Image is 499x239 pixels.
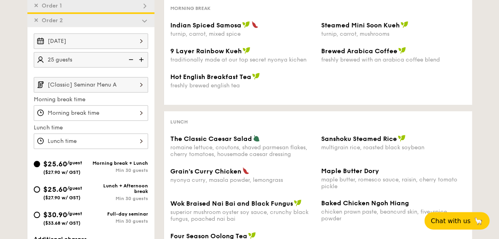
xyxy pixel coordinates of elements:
[141,17,148,24] img: icon-dropdown.fa26e9f9.svg
[43,170,81,175] span: ($27.90 w/ GST)
[321,56,466,63] div: freshly brewed with an arabica coffee blend
[170,144,315,158] div: romaine lettuce, croutons, shaved parmesan flakes, cherry tomatoes, housemade caesar dressing
[67,185,82,191] span: /guest
[242,21,250,28] img: icon-vegan.f8ff3823.svg
[34,33,148,49] input: Event date
[321,144,466,151] div: multigrain rice, roasted black soybean
[170,47,242,55] span: 9 Layer Rainbow Kueh
[170,135,252,143] span: The Classic Caesar Salad
[321,135,397,143] span: Sanshoku Steamed Rice
[91,183,148,194] div: Lunch + Afternoon break
[321,21,400,29] span: Steamed Mini Soon Kueh
[67,211,82,216] span: /guest
[91,211,148,217] div: Full-day seminar
[243,47,250,54] img: icon-vegan.f8ff3823.svg
[474,216,483,226] span: 🦙
[91,168,148,173] div: Min 30 guests
[431,217,470,225] span: Chat with us
[43,195,81,200] span: ($27.90 w/ GST)
[321,31,466,37] div: turnip, carrot, mushrooms
[170,73,251,81] span: Hot English Breakfast Tea
[170,82,315,89] div: freshly brewed english tea
[170,6,210,11] span: Morning break
[67,160,82,166] span: /guest
[398,47,406,54] img: icon-vegan.f8ff3823.svg
[39,17,66,24] span: Order 2
[321,208,466,222] div: chicken prawn paste, beancurd skin, five-spice powder
[43,185,67,194] span: $25.60
[34,2,39,9] span: ✕
[34,96,148,104] label: Morning break time
[39,2,65,9] span: Order 1
[91,218,148,224] div: Min 30 guests
[398,135,406,142] img: icon-vegan.f8ff3823.svg
[321,47,397,55] span: Brewed Arabica Coffee
[43,220,81,226] span: ($33.68 w/ GST)
[170,200,293,207] span: Wok Braised Nai Bai and Black Fungus
[170,31,315,37] div: turnip, carrot, mixed spice
[124,52,136,67] img: icon-reduce.1d2dbef1.svg
[401,21,408,28] img: icon-vegan.f8ff3823.svg
[34,212,40,218] input: $30.90/guest($33.68 w/ GST)Full-day seminarMin 30 guests
[170,177,315,183] div: nyonya curry, masala powder, lemongrass
[170,21,241,29] span: Indian Spiced Samosa
[251,21,258,28] img: icon-spicy.37a8142b.svg
[321,176,466,190] div: maple butter, romesco sauce, raisin, cherry tomato pickle
[34,105,148,121] input: Morning break time
[136,52,148,67] img: icon-add.58712e84.svg
[248,232,256,239] img: icon-vegan.f8ff3823.svg
[91,196,148,201] div: Min 30 guests
[321,167,379,175] span: Maple Butter Dory
[135,77,148,92] img: icon-chevron-right.3c0dfbd6.svg
[170,168,241,175] span: Grain's Curry Chicken
[34,161,40,167] input: $25.60/guest($27.90 w/ GST)Morning break + LunchMin 30 guests
[242,167,249,174] img: icon-spicy.37a8142b.svg
[34,133,148,149] input: Lunch time
[43,210,67,219] span: $30.90
[424,212,489,229] button: Chat with us🦙
[253,135,260,142] img: icon-vegetarian.fe4039eb.svg
[34,52,148,67] input: Number of guests
[170,209,315,222] div: superior mushroom oyster soy sauce, crunchy black fungus, poached nai bai
[91,160,148,166] div: Morning break + Lunch
[294,199,302,206] img: icon-vegan.f8ff3823.svg
[34,124,148,132] label: Lunch time
[43,160,67,168] span: $25.60
[34,186,40,193] input: $25.60/guest($27.90 w/ GST)Lunch + Afternoon breakMin 30 guests
[252,73,260,80] img: icon-vegan.f8ff3823.svg
[170,56,315,63] div: traditionally made at our top secret nyonya kichen
[34,17,39,24] span: ✕
[170,119,188,125] span: Lunch
[321,199,409,207] span: Baked Chicken Ngoh Hiang
[141,2,148,10] img: icon-dropdown.fa26e9f9.svg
